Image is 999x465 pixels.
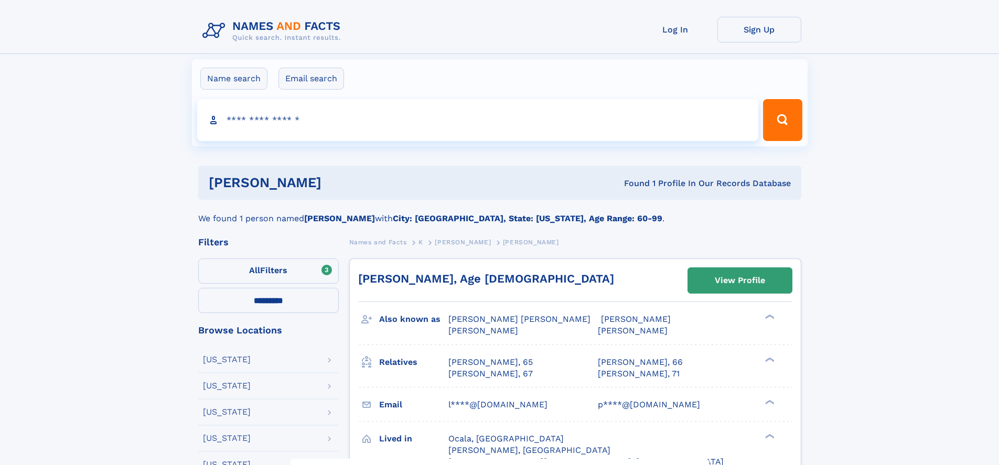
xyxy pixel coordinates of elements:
[198,17,349,45] img: Logo Names and Facts
[601,314,671,324] span: [PERSON_NAME]
[715,268,765,293] div: View Profile
[762,432,775,439] div: ❯
[203,355,251,364] div: [US_STATE]
[278,68,344,90] label: Email search
[598,368,680,380] a: [PERSON_NAME], 71
[448,326,518,336] span: [PERSON_NAME]
[435,235,491,248] a: [PERSON_NAME]
[203,408,251,416] div: [US_STATE]
[448,445,610,455] span: [PERSON_NAME], [GEOGRAPHIC_DATA]
[418,239,423,246] span: K
[503,239,559,246] span: [PERSON_NAME]
[448,368,533,380] a: [PERSON_NAME], 67
[198,237,339,247] div: Filters
[598,326,668,336] span: [PERSON_NAME]
[379,310,448,328] h3: Also known as
[203,382,251,390] div: [US_STATE]
[763,99,802,141] button: Search Button
[197,99,759,141] input: search input
[448,356,533,368] a: [PERSON_NAME], 65
[762,356,775,363] div: ❯
[198,326,339,335] div: Browse Locations
[393,213,662,223] b: City: [GEOGRAPHIC_DATA], State: [US_STATE], Age Range: 60-99
[717,17,801,42] a: Sign Up
[198,258,339,284] label: Filters
[349,235,407,248] a: Names and Facts
[379,396,448,414] h3: Email
[200,68,267,90] label: Name search
[762,313,775,320] div: ❯
[688,268,792,293] a: View Profile
[249,265,260,275] span: All
[198,200,801,225] div: We found 1 person named with .
[762,398,775,405] div: ❯
[379,353,448,371] h3: Relatives
[598,356,683,368] a: [PERSON_NAME], 66
[203,434,251,442] div: [US_STATE]
[304,213,375,223] b: [PERSON_NAME]
[448,314,590,324] span: [PERSON_NAME] [PERSON_NAME]
[358,272,614,285] a: [PERSON_NAME], Age [DEMOGRAPHIC_DATA]
[472,178,791,189] div: Found 1 Profile In Our Records Database
[435,239,491,246] span: [PERSON_NAME]
[448,434,564,444] span: Ocala, [GEOGRAPHIC_DATA]
[633,17,717,42] a: Log In
[418,235,423,248] a: K
[379,430,448,448] h3: Lived in
[209,176,473,189] h1: [PERSON_NAME]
